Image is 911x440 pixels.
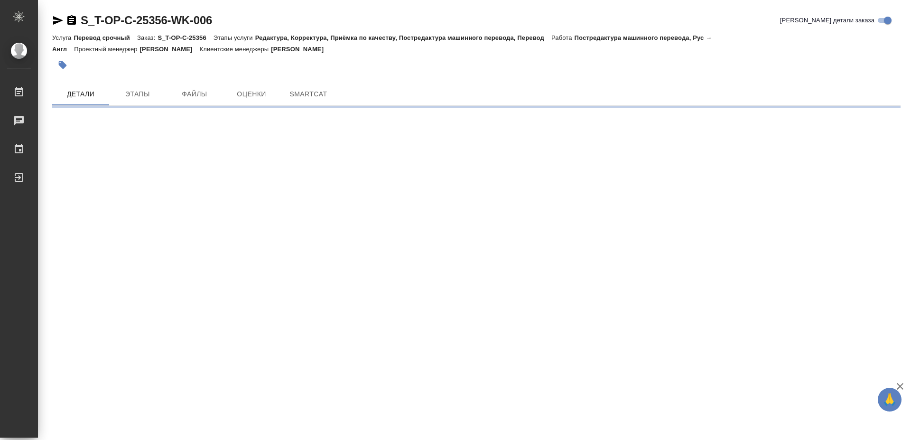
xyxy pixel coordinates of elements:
span: SmartCat [286,88,331,100]
p: Редактура, Корректура, Приёмка по качеству, Постредактура машинного перевода, Перевод [255,34,551,41]
p: [PERSON_NAME] [271,46,331,53]
p: Проектный менеджер [74,46,139,53]
p: Перевод срочный [74,34,137,41]
button: 🙏 [878,388,902,412]
p: Работа [551,34,575,41]
a: S_T-OP-C-25356-WK-006 [81,14,212,27]
span: Оценки [229,88,274,100]
p: Клиентские менеджеры [200,46,271,53]
p: [PERSON_NAME] [140,46,200,53]
button: Скопировать ссылку для ЯМессенджера [52,15,64,26]
span: [PERSON_NAME] детали заказа [780,16,874,25]
p: S_T-OP-C-25356 [158,34,213,41]
span: Файлы [172,88,217,100]
span: Детали [58,88,103,100]
span: 🙏 [882,390,898,410]
button: Скопировать ссылку [66,15,77,26]
p: Заказ: [137,34,158,41]
span: Этапы [115,88,160,100]
p: Этапы услуги [214,34,255,41]
button: Добавить тэг [52,55,73,75]
p: Услуга [52,34,74,41]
